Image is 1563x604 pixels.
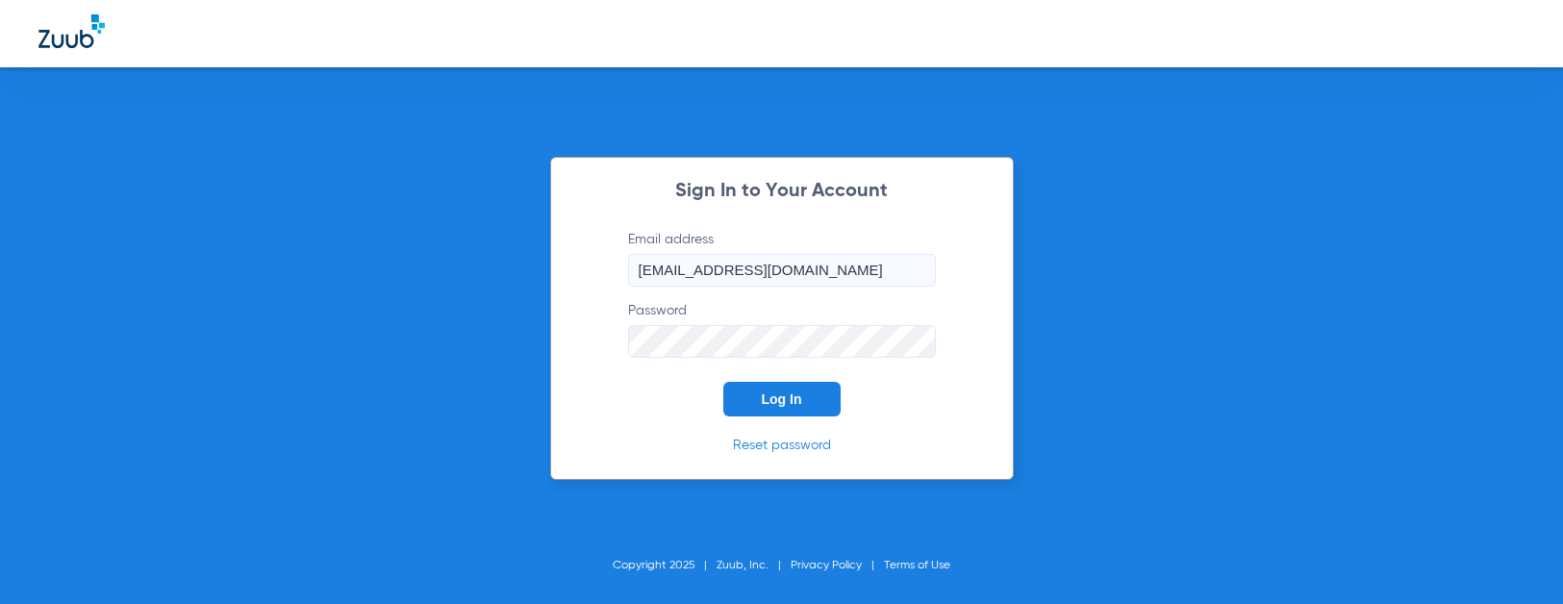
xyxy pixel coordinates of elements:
a: Reset password [733,439,831,452]
img: Zuub Logo [38,14,105,48]
li: Copyright 2025 [613,556,717,575]
button: Log In [723,382,841,416]
a: Privacy Policy [791,560,862,571]
h2: Sign In to Your Account [599,182,965,201]
input: Email address [628,254,936,287]
li: Zuub, Inc. [717,556,791,575]
iframe: Chat Widget [1467,512,1563,604]
a: Terms of Use [884,560,950,571]
input: Password [628,325,936,358]
label: Email address [628,230,936,287]
span: Log In [762,391,802,407]
label: Password [628,301,936,358]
